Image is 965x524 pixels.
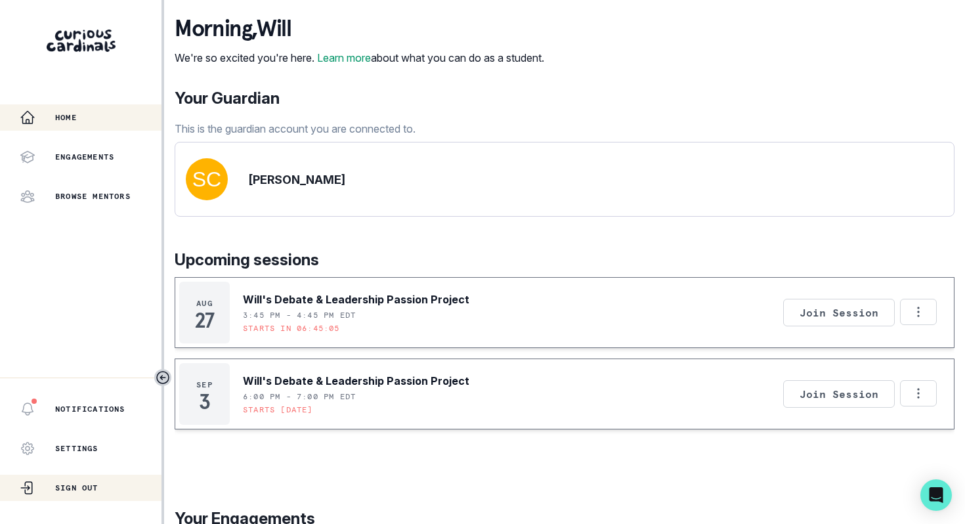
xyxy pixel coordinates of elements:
[186,158,228,200] img: svg
[175,248,954,272] p: Upcoming sessions
[317,51,371,64] a: Learn more
[243,310,356,320] p: 3:45 PM - 4:45 PM EDT
[196,298,213,309] p: Aug
[55,483,98,493] p: Sign Out
[783,380,895,408] button: Join Session
[243,292,469,307] p: Will's Debate & Leadership Passion Project
[175,121,416,137] p: This is the guardian account you are connected to.
[900,299,937,325] button: Options
[196,380,213,390] p: Sep
[175,87,416,110] p: Your Guardian
[249,171,345,188] p: [PERSON_NAME]
[55,404,125,414] p: Notifications
[55,112,77,123] p: Home
[154,369,171,386] button: Toggle sidebar
[55,191,131,202] p: Browse Mentors
[175,50,544,66] p: We're so excited you're here. about what you can do as a student.
[195,314,213,327] p: 27
[55,152,114,162] p: Engagements
[47,30,116,52] img: Curious Cardinals Logo
[243,373,469,389] p: Will's Debate & Leadership Passion Project
[55,443,98,454] p: Settings
[783,299,895,326] button: Join Session
[900,380,937,406] button: Options
[243,391,356,402] p: 6:00 PM - 7:00 PM EDT
[920,479,952,511] div: Open Intercom Messenger
[175,16,544,42] p: morning , Will
[243,404,313,415] p: Starts [DATE]
[243,323,340,334] p: Starts in 06:45:05
[199,395,210,408] p: 3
